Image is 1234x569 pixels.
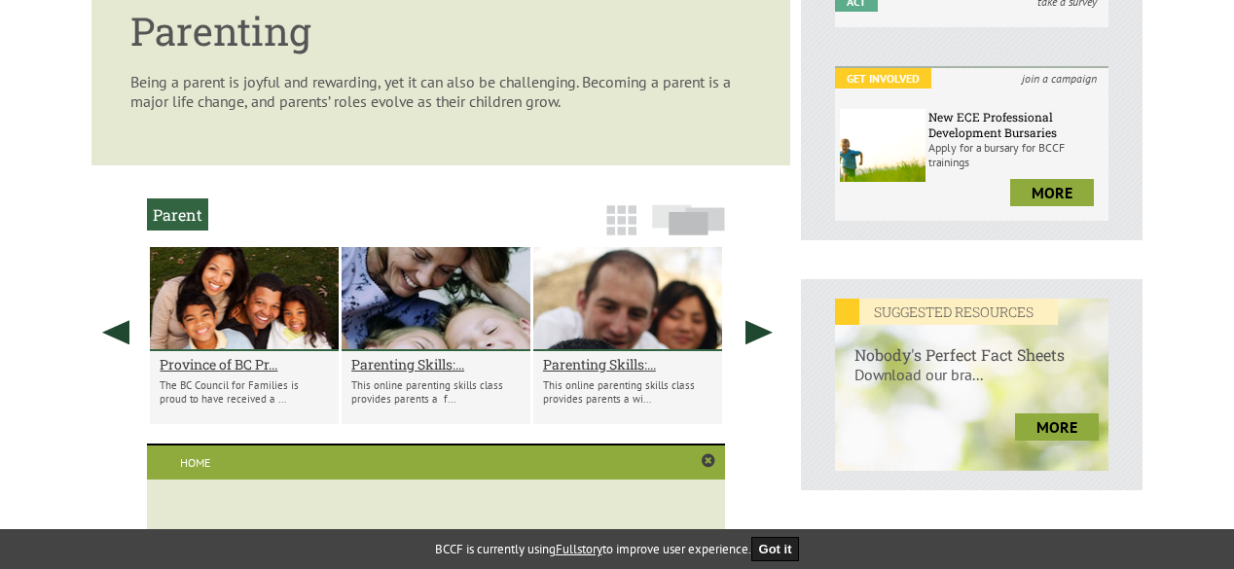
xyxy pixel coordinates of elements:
em: SUGGESTED RESOURCES [835,299,1058,325]
a: Province of BC Pr... [160,355,329,373]
p: Download our bra... [835,365,1108,404]
p: The BC Council for Families is proud to have received a ... [160,378,329,406]
a: Fullstory [556,541,602,557]
li: Parenting Skills: 0-5, 2 [533,247,722,424]
p: Apply for a bursary for BCCF trainings [928,140,1104,169]
h1: Parenting [130,5,751,56]
a: Slide View [646,214,731,245]
p: This online parenting skills class provides parents a wi... [543,378,712,406]
h2: Parent [147,198,208,231]
h6: Nobody's Perfect Fact Sheets [835,325,1108,365]
img: slide-icon.png [652,204,725,235]
p: This online parenting skills class provides parents a f... [351,378,521,406]
h6: New ECE Professional Development Bursaries [928,109,1104,140]
a: more [1010,179,1094,206]
a: Grid View [600,214,642,245]
i: join a campaign [1010,68,1108,89]
li: Parenting Skills: 5-13, 2 [342,247,530,424]
a: Parenting Skills:... [351,355,521,373]
button: Got it [751,537,800,561]
img: grid-icon.png [606,205,636,235]
a: more [1015,413,1099,441]
p: Being a parent is joyful and rewarding, yet it can also be challenging. Becoming a parent is a ma... [130,72,751,111]
em: Get Involved [835,68,931,89]
li: Province of BC Proclaims Family Week [150,247,339,424]
a: Home [147,445,243,480]
a: Parenting Skills:... [543,355,712,373]
a: Close [702,453,715,469]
